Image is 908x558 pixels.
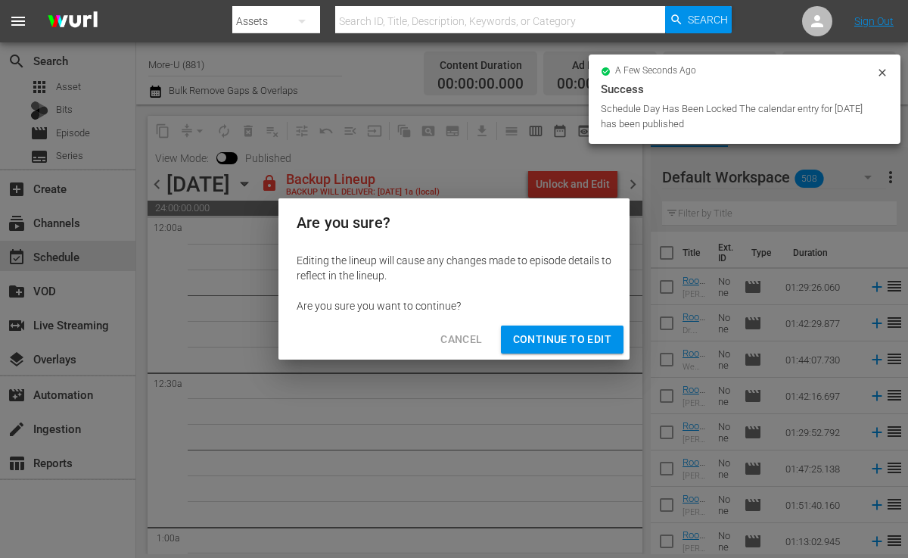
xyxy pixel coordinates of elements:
[688,6,728,33] span: Search
[501,326,623,354] button: Continue to Edit
[9,12,27,30] span: menu
[601,80,888,98] div: Success
[615,65,696,77] span: a few seconds ago
[854,15,894,27] a: Sign Out
[297,210,611,235] h2: Are you sure?
[440,330,482,349] span: Cancel
[297,298,611,313] div: Are you sure you want to continue?
[297,253,611,283] div: Editing the lineup will cause any changes made to episode details to reflect in the lineup.
[513,330,611,349] span: Continue to Edit
[601,101,872,132] div: Schedule Day Has Been Locked The calendar entry for [DATE] has been published
[36,4,109,39] img: ans4CAIJ8jUAAAAAAAAAAAAAAAAAAAAAAAAgQb4GAAAAAAAAAAAAAAAAAAAAAAAAJMjXAAAAAAAAAAAAAAAAAAAAAAAAgAT5G...
[428,326,494,354] button: Cancel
